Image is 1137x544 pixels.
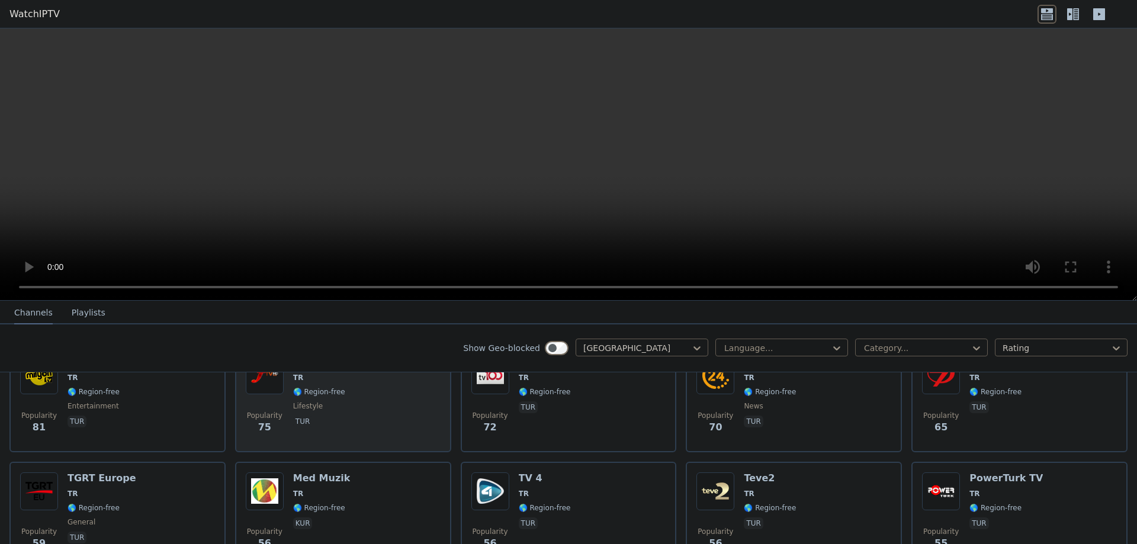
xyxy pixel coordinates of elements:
[68,489,78,498] span: TR
[744,401,763,411] span: news
[969,387,1022,397] span: 🌎 Region-free
[246,472,284,510] img: Med Muzik
[68,401,119,411] span: entertainment
[744,387,796,397] span: 🌎 Region-free
[923,411,959,420] span: Popularity
[293,416,312,427] p: tur
[20,356,58,394] img: Milyon TV
[247,527,282,536] span: Popularity
[969,489,979,498] span: TR
[293,373,303,382] span: TR
[519,517,538,529] p: tur
[68,373,78,382] span: TR
[246,356,284,394] img: Fortuna TV
[68,416,86,427] p: tur
[709,420,722,434] span: 70
[9,7,60,21] a: WatchIPTV
[293,489,303,498] span: TR
[969,472,1043,484] h6: PowerTurk TV
[483,420,496,434] span: 72
[969,373,979,382] span: TR
[744,503,796,513] span: 🌎 Region-free
[698,527,733,536] span: Popularity
[519,401,538,413] p: tur
[293,387,345,397] span: 🌎 Region-free
[519,503,571,513] span: 🌎 Region-free
[519,373,529,382] span: TR
[473,527,508,536] span: Popularity
[68,517,95,527] span: general
[922,472,960,510] img: PowerTurk TV
[969,503,1022,513] span: 🌎 Region-free
[68,503,120,513] span: 🌎 Region-free
[471,472,509,510] img: TV 4
[696,356,734,394] img: 24 TV
[21,527,57,536] span: Popularity
[33,420,46,434] span: 81
[20,472,58,510] img: TGRT Europe
[923,527,959,536] span: Popularity
[293,503,345,513] span: 🌎 Region-free
[68,472,136,484] h6: TGRT Europe
[969,401,988,413] p: tur
[934,420,947,434] span: 65
[744,373,754,382] span: TR
[922,356,960,394] img: Kanal 7 Avrupa
[247,411,282,420] span: Popularity
[519,472,571,484] h6: TV 4
[293,401,323,411] span: lifestyle
[471,356,509,394] img: TV 100
[473,411,508,420] span: Popularity
[68,387,120,397] span: 🌎 Region-free
[293,517,313,529] p: kur
[744,489,754,498] span: TR
[744,416,763,427] p: tur
[696,472,734,510] img: Teve2
[14,302,53,324] button: Channels
[258,420,271,434] span: 75
[519,489,529,498] span: TR
[519,387,571,397] span: 🌎 Region-free
[463,342,540,354] label: Show Geo-blocked
[698,411,733,420] span: Popularity
[21,411,57,420] span: Popularity
[744,472,796,484] h6: Teve2
[744,517,763,529] p: tur
[293,472,351,484] h6: Med Muzik
[969,517,988,529] p: tur
[72,302,105,324] button: Playlists
[68,532,86,543] p: tur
